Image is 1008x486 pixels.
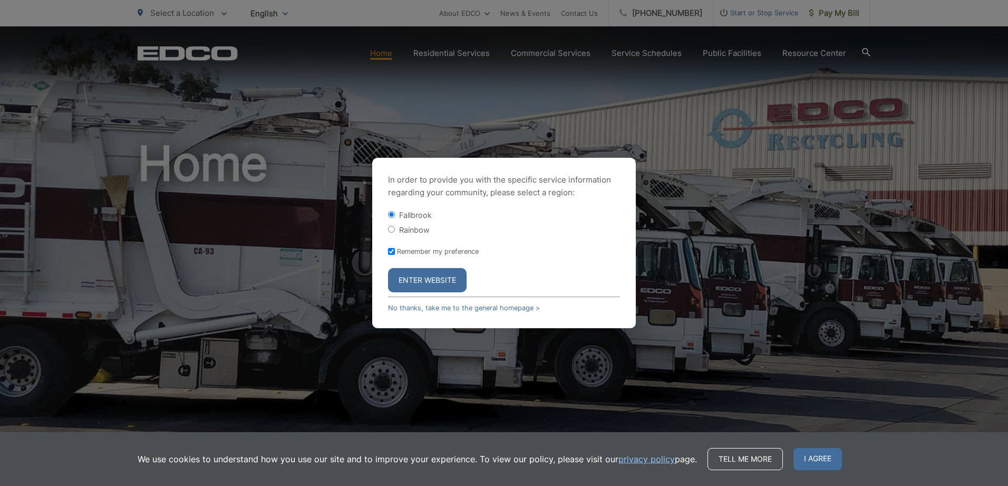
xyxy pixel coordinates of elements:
button: Enter Website [388,268,467,292]
a: Tell me more [707,448,783,470]
label: Rainbow [399,225,430,234]
a: No thanks, take me to the general homepage > [388,304,540,312]
span: I agree [793,448,842,470]
p: In order to provide you with the specific service information regarding your community, please se... [388,174,620,199]
p: We use cookies to understand how you use our site and to improve your experience. To view our pol... [138,453,697,465]
a: privacy policy [618,453,675,465]
label: Fallbrook [399,211,432,220]
label: Remember my preference [397,247,479,255]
